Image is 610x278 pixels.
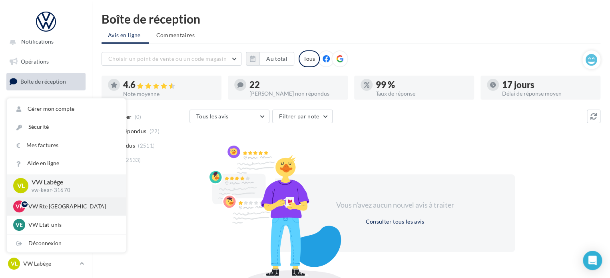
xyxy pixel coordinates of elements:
[156,31,195,39] span: Commentaires
[32,178,113,187] p: VW Labège
[196,113,229,120] span: Tous les avis
[123,91,215,97] div: Note moyenne
[583,251,602,270] div: Open Intercom Messenger
[5,153,87,170] a: Médiathèque
[32,187,113,194] p: vw-kear-31670
[7,100,126,118] a: Gérer mon compte
[362,217,427,226] button: Consulter tous les avis
[21,58,49,65] span: Opérations
[5,53,87,70] a: Opérations
[7,234,126,252] div: Déconnexion
[16,202,23,210] span: VR
[376,91,468,96] div: Taux de réponse
[189,110,269,123] button: Tous les avis
[108,55,227,62] span: Choisir un point de vente ou un code magasin
[7,136,126,154] a: Mes factures
[20,78,66,85] span: Boîte de réception
[5,33,84,50] button: Notifications
[5,173,87,190] a: Calendrier
[138,142,155,149] span: (2511)
[502,91,594,96] div: Délai de réponse moyen
[5,114,87,130] a: Campagnes
[102,52,241,66] button: Choisir un point de vente ou un code magasin
[28,202,116,210] p: VW Rte [GEOGRAPHIC_DATA]
[259,52,294,66] button: Au total
[6,256,86,271] a: VL VW Labège
[21,38,54,45] span: Notifications
[376,80,468,89] div: 99 %
[7,118,126,136] a: Sécurité
[124,157,141,163] span: (2533)
[123,80,215,90] div: 4.6
[5,73,87,90] a: Boîte de réception
[16,221,23,229] span: VE
[17,181,25,190] span: VL
[23,260,76,268] p: VW Labège
[299,50,320,67] div: Tous
[249,91,341,96] div: [PERSON_NAME] non répondus
[272,110,333,123] button: Filtrer par note
[11,260,18,268] span: VL
[102,13,600,25] div: Boîte de réception
[246,52,294,66] button: Au total
[5,94,87,110] a: Visibilité en ligne
[5,133,87,150] a: Contacts
[150,128,159,134] span: (22)
[5,193,87,216] a: PLV et print personnalisable
[502,80,594,89] div: 17 jours
[109,127,146,135] span: Non répondus
[326,200,464,210] div: Vous n'avez aucun nouvel avis à traiter
[249,80,341,89] div: 22
[5,220,87,243] a: Campagnes DataOnDemand
[7,154,126,172] a: Aide en ligne
[28,221,116,229] p: VW Etat-unis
